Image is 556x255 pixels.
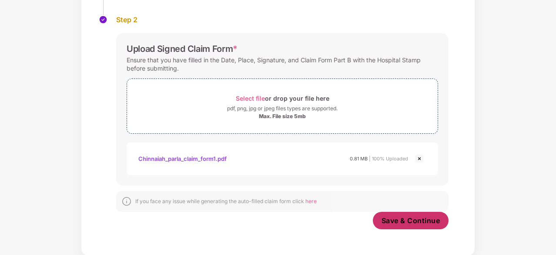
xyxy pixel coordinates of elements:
div: Max. File size 5mb [259,113,306,120]
div: pdf, png, jpg or jpeg files types are supported. [227,104,338,113]
span: 0.81 MB [350,156,368,162]
div: If you face any issue while generating the auto-filled claim form click [135,198,317,205]
img: svg+xml;base64,PHN2ZyBpZD0iU3RlcC1Eb25lLTMyeDMyIiB4bWxucz0iaHR0cDovL3d3dy53My5vcmcvMjAwMC9zdmciIH... [99,15,107,24]
span: | 100% Uploaded [369,156,408,162]
div: or drop your file here [236,92,329,104]
span: Select file [236,95,265,102]
span: Save & Continue [382,216,440,225]
img: svg+xml;base64,PHN2ZyBpZD0iSW5mb18tXzMyeDMyIiBkYXRhLW5hbWU9IkluZm8gLSAzMngzMiIgeG1sbnM9Imh0dHA6Ly... [121,196,132,207]
div: Upload Signed Claim Form [127,44,238,54]
div: Step 2 [116,15,449,24]
div: Ensure that you have filled in the Date, Place, Signature, and Claim Form Part B with the Hospita... [127,54,438,74]
span: here [305,198,317,204]
img: svg+xml;base64,PHN2ZyBpZD0iQ3Jvc3MtMjR4MjQiIHhtbG5zPSJodHRwOi8vd3d3LnczLm9yZy8yMDAwL3N2ZyIgd2lkdG... [414,153,425,164]
div: Chinnaiah_parla_claim_form1.pdf [138,151,227,166]
span: Select fileor drop your file herepdf, png, jpg or jpeg files types are supported.Max. File size 5mb [127,85,438,127]
button: Save & Continue [373,212,449,229]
